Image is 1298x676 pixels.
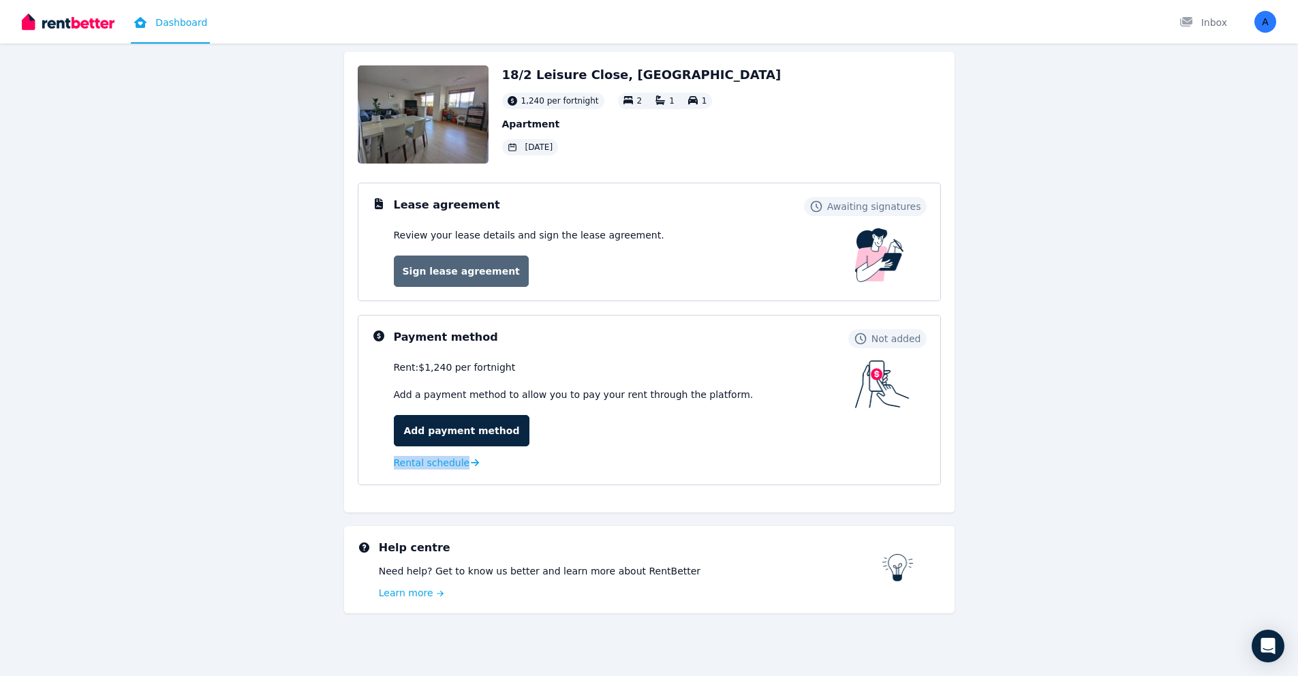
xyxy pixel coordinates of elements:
div: Inbox [1179,16,1227,29]
p: Add a payment method to allow you to pay your rent through the platform. [394,388,855,401]
a: Sign lease agreement [394,256,529,287]
div: Rent: $1,240 per fortnight [394,360,855,374]
img: Lease Agreement [855,228,904,282]
h3: Lease agreement [394,197,500,213]
a: Add payment method [394,415,530,446]
span: Rental schedule [394,456,470,470]
a: Learn more [379,586,882,600]
span: 2 [637,96,643,106]
span: [DATE] [525,142,553,153]
span: Not added [871,332,921,345]
div: Open Intercom Messenger [1252,630,1284,662]
h2: 18/2 Leisure Close, [GEOGRAPHIC_DATA] [502,65,782,84]
p: Review your lease details and sign the lease agreement. [394,228,664,242]
img: RentBetter [22,12,114,32]
img: Payment method [855,360,910,408]
img: Property Url [358,65,489,164]
p: Apartment [502,117,782,131]
span: 1 [702,96,707,106]
img: Amrithnath Sreedevi Babu [1254,11,1276,33]
h3: Help centre [379,540,882,556]
span: 1 [669,96,675,106]
img: RentBetter help centre [882,554,914,581]
span: Awaiting signatures [827,200,921,213]
a: Rental schedule [394,456,480,470]
h3: Payment method [394,329,498,345]
p: Need help? Get to know us better and learn more about RentBetter [379,564,882,578]
span: 1,240 per fortnight [521,95,599,106]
